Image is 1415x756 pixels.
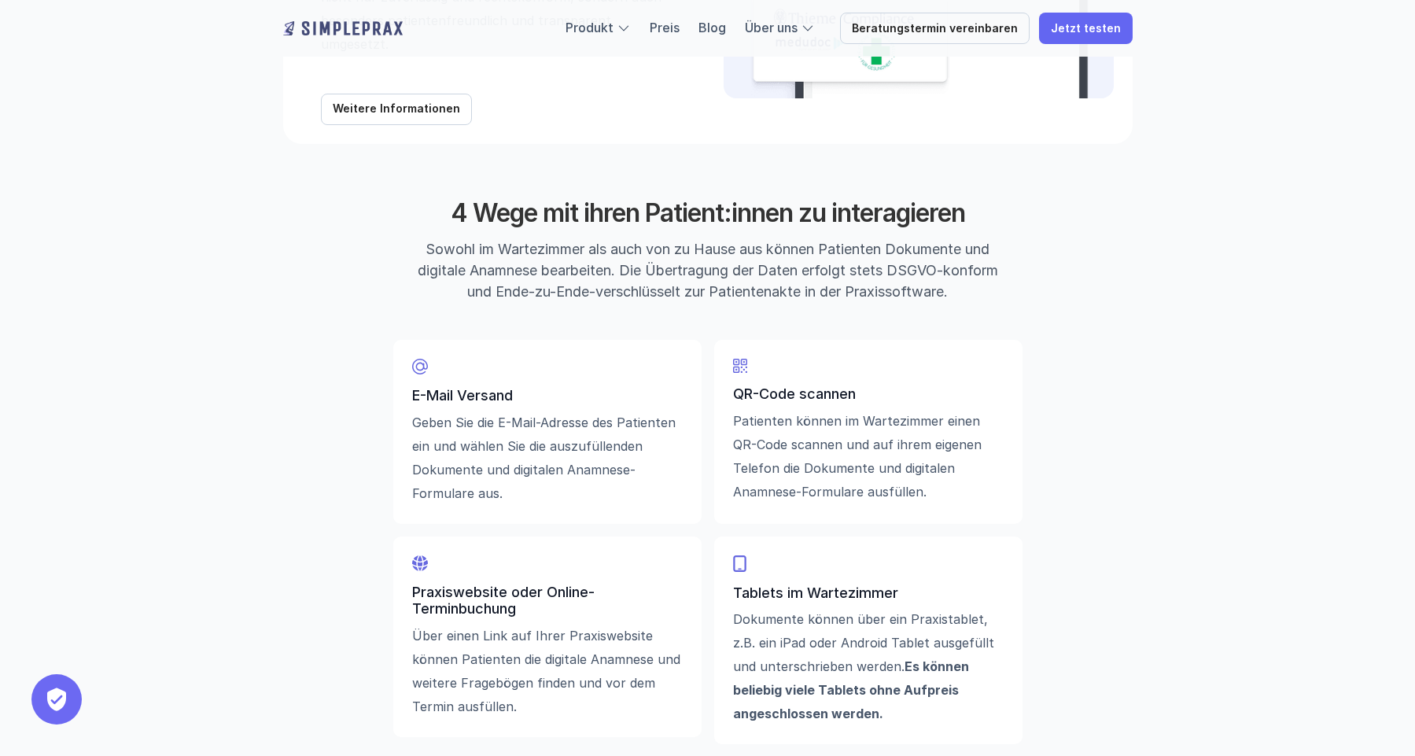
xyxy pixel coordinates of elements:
[413,198,1003,228] h2: 4 Wege mit ihren Patient:innen zu interagieren
[1039,13,1133,44] a: Jetzt testen
[412,410,683,504] p: Geben Sie die E-Mail-Adresse des Patienten ein und wählen Sie die auszufüllenden Dokumente und di...
[566,20,614,35] a: Produkt
[333,102,460,116] p: Weitere Informationen
[733,385,1004,403] p: QR-Code scannen
[413,238,1003,302] p: Sowohl im Wartezimmer als auch von zu Hause aus können Patienten Dokumente und digitale Anamnese ...
[1051,22,1121,35] p: Jetzt testen
[745,20,798,35] a: Über uns
[733,607,1004,725] p: Dokumente können über ein Praxistablet, z.B. ein iPad oder Android Tablet ausgefüllt und untersch...
[321,93,472,124] a: Weitere Informationen
[650,20,680,35] a: Preis
[698,20,726,35] a: Blog
[733,658,972,721] strong: Es können beliebig viele Tablets ohne Aufpreis angeschlossen werden.
[852,22,1018,35] p: Beratungstermin vereinbaren
[733,408,1004,503] p: Patienten können im Wartezimmer einen QR-Code scannen und auf ihrem eigenen Telefon die Dokumente...
[412,624,683,718] p: Über einen Link auf Ihrer Praxiswebsite können Patienten die digitale Anamnese und weitere Frageb...
[840,13,1030,44] a: Beratungstermin vereinbaren
[733,584,1004,601] p: Tablets im Wartezimmer
[412,583,683,617] p: Praxiswebsite oder Online-Terminbuchung
[412,387,683,404] p: E-Mail Versand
